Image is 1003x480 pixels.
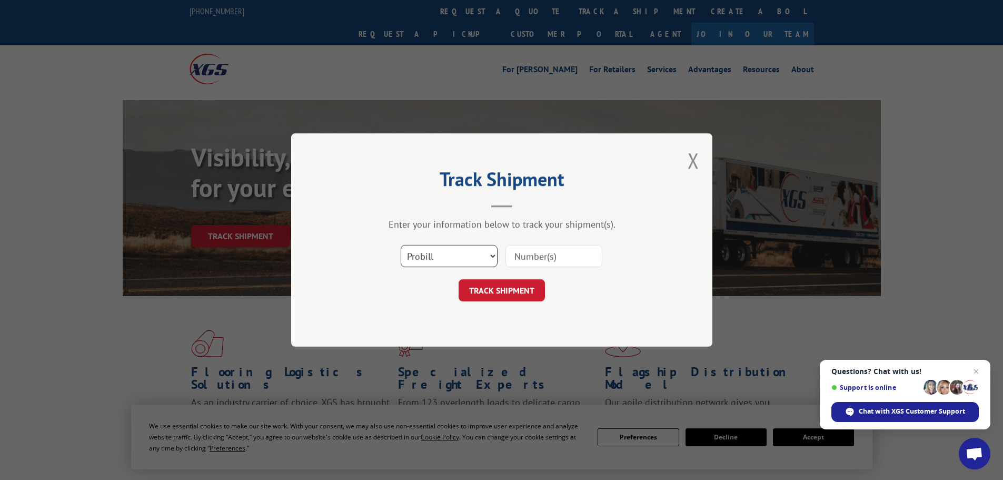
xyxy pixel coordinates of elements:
[831,402,979,422] div: Chat with XGS Customer Support
[344,172,660,192] h2: Track Shipment
[831,384,920,391] span: Support is online
[505,245,602,267] input: Number(s)
[959,438,990,469] div: Open chat
[970,365,982,378] span: Close chat
[459,279,545,301] button: TRACK SHIPMENT
[688,146,699,174] button: Close modal
[859,407,965,416] span: Chat with XGS Customer Support
[344,218,660,230] div: Enter your information below to track your shipment(s).
[831,367,979,376] span: Questions? Chat with us!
